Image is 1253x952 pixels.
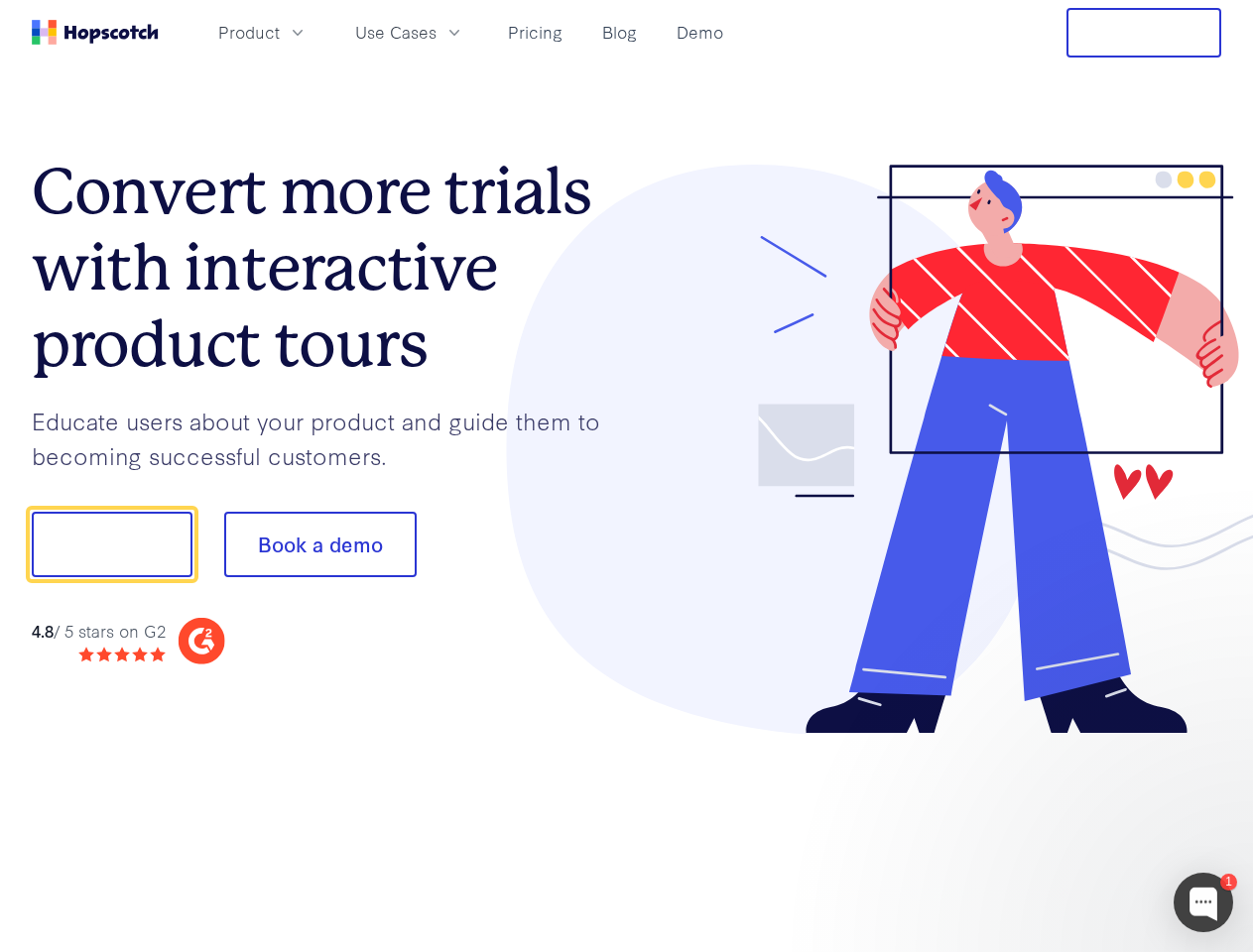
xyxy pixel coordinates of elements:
a: Pricing [500,16,570,49]
a: Home [32,20,159,45]
div: 1 [1220,874,1237,891]
div: / 5 stars on G2 [32,619,166,644]
button: Show me! [32,512,192,577]
span: Product [218,20,280,45]
button: Product [206,16,319,49]
button: Free Trial [1066,8,1221,58]
button: Use Cases [343,16,476,49]
button: Book a demo [224,512,417,577]
h1: Convert more trials with interactive product tours [32,154,627,382]
p: Educate users about your product and guide them to becoming successful customers. [32,404,627,472]
a: Demo [669,16,731,49]
a: Blog [594,16,645,49]
strong: 4.8 [32,619,54,642]
span: Use Cases [355,20,437,45]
